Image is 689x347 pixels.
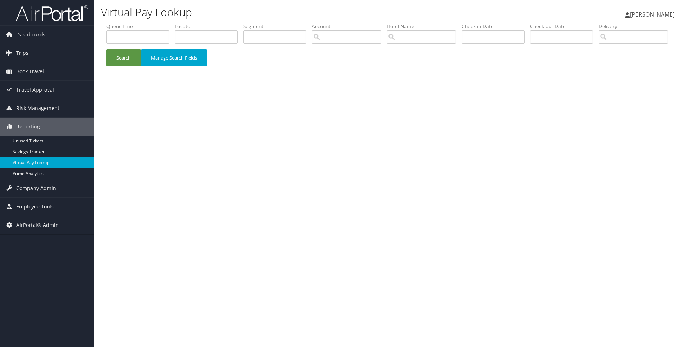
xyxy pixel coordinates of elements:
[530,23,599,30] label: Check-out Date
[16,216,59,234] span: AirPortal® Admin
[175,23,243,30] label: Locator
[16,26,45,44] span: Dashboards
[462,23,530,30] label: Check-in Date
[16,62,44,80] span: Book Travel
[106,49,141,66] button: Search
[16,44,28,62] span: Trips
[141,49,207,66] button: Manage Search Fields
[312,23,387,30] label: Account
[625,4,682,25] a: [PERSON_NAME]
[16,99,59,117] span: Risk Management
[16,118,40,136] span: Reporting
[387,23,462,30] label: Hotel Name
[599,23,674,30] label: Delivery
[243,23,312,30] label: Segment
[101,5,488,20] h1: Virtual Pay Lookup
[16,81,54,99] span: Travel Approval
[16,179,56,197] span: Company Admin
[16,198,54,216] span: Employee Tools
[16,5,88,22] img: airportal-logo.png
[106,23,175,30] label: QueueTime
[630,10,675,18] span: [PERSON_NAME]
